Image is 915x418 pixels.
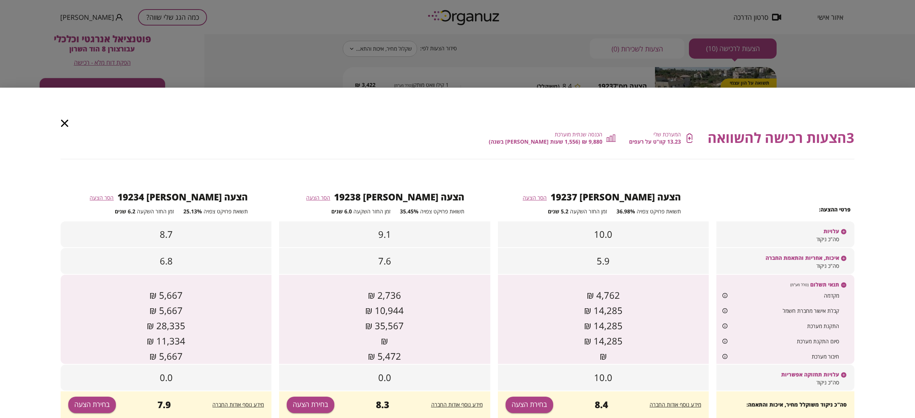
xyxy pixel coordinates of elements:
[555,131,602,138] span: הכנסה שנתית מוערכת
[306,194,330,202] button: הסר הצעה
[548,208,568,215] span: 5.2 שנים
[816,379,839,386] span: סה"כ ניקוד
[61,221,854,247] div: עלויותסה"כ ניקוד10.09.18.7
[183,208,202,215] span: 25.13%
[368,288,401,302] span: 2,736 ₪
[431,401,483,408] span: מידע נוסף אודות החברה
[812,353,839,360] span: חיבור מערכת
[306,194,330,201] span: הסר הצעה
[212,401,264,408] span: מידע נוסף אודות החברה
[365,319,404,333] span: 35,567 ₪
[650,401,701,408] button: מידע נוסף אודות החברה
[489,138,602,145] span: 9,880 ₪ (1,556 שעות [PERSON_NAME] בשנה)
[823,228,839,234] span: עלויות
[653,131,681,138] span: המערכת שלי
[368,349,401,363] span: 5,472 ₪
[523,194,547,201] span: הסר הצעה
[61,248,854,274] div: איכות, אחריות והתאמת החברהסה"כ ניקוד5.97.66.8
[650,401,701,408] span: מידע נוסף אודות החברה
[353,208,390,215] span: זמן החזר השקעה
[819,206,851,213] span: פרטי ההצעה:
[149,288,183,302] span: 5,667 ₪
[149,304,183,317] span: 5,667 ₪
[331,208,352,215] span: 6.0 שנים
[117,191,248,203] span: הצעה [PERSON_NAME] 19234
[378,227,391,241] span: 9.1
[420,208,464,215] span: תשואת פרויקט צפויה
[378,254,391,268] span: 7.6
[584,319,623,333] span: 14,285 ₪
[149,349,183,363] span: 5,667 ₪
[160,254,173,268] span: 6.8
[616,208,635,215] span: 36.98%
[147,334,185,348] span: 11,334 ₪
[376,399,389,410] span: 8.3
[584,334,623,348] span: 14,285 ₪
[824,292,839,299] span: מקדמה
[90,194,114,202] button: הסר הצעה
[810,281,839,288] span: תנאי תשלום
[595,399,608,410] span: 8.4
[570,208,607,215] span: זמן החזר השקעה
[551,191,681,203] span: הצעה [PERSON_NAME] 19237
[431,401,483,408] button: מידע נוסף אודות החברה
[147,319,185,333] span: 28,335 ₪
[797,338,839,345] span: סיום התקנת מערכת
[816,262,839,269] span: סה"כ ניקוד
[600,349,607,363] span: ₪
[334,191,464,203] span: הצעה [PERSON_NAME] 19238
[212,401,264,408] button: מידע נוסף אודות החברה
[783,307,839,314] span: קבלת אישור מחברת חשמל
[365,304,404,317] span: 10,944 ₪
[90,194,114,201] span: הסר הצעה
[807,322,839,330] span: התקנת מערכת
[766,255,839,261] span: איכות, אחריות והתאמת החברה
[68,397,116,413] button: בחירת הצעה
[587,288,620,302] span: 4,762 ₪
[160,371,173,384] span: 0.0
[506,397,553,413] button: בחירת הצעה
[629,138,681,145] span: 13.23 קוו"ט על רעפים
[594,227,612,241] span: 10.0
[584,304,623,317] span: 14,285 ₪
[637,208,681,215] span: תשואת פרויקט צפויה
[708,128,854,148] span: 3 הצעות רכישה להשוואה
[523,194,547,202] button: הסר הצעה
[746,401,847,408] span: סה"כ ניקוד משוקלל מחיר, איכות והתאמה:
[400,208,419,215] span: 35.45%
[137,208,174,215] span: זמן החזר השקעה
[61,275,854,288] div: תנאי תשלום(כולל מע"מ)
[204,208,248,215] span: תשואת פרויקט צפויה
[781,371,839,378] span: עלויות תחזוקה אפשריות
[816,235,839,243] span: סה"כ ניקוד
[160,227,173,241] span: 8.7
[594,371,612,384] span: 10.0
[115,208,135,215] span: 6.2 שנים
[157,399,171,410] span: 7.9
[61,365,854,391] div: עלויות תחזוקה אפשריותסה"כ ניקוד10.00.00.0
[378,371,391,384] span: 0.0
[597,254,610,268] span: 5.9
[790,282,809,288] span: (כולל מע"מ)
[381,334,388,348] span: ₪
[287,397,334,413] button: בחירת הצעה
